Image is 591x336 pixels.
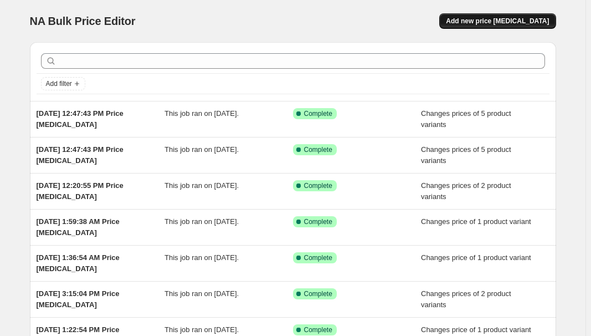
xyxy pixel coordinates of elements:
[165,253,239,262] span: This job ran on [DATE].
[165,145,239,154] span: This job ran on [DATE].
[37,217,120,237] span: [DATE] 1:59:38 AM Price [MEDICAL_DATA]
[421,289,511,309] span: Changes prices of 2 product variants
[304,217,332,226] span: Complete
[304,109,332,118] span: Complete
[165,217,239,226] span: This job ran on [DATE].
[37,145,124,165] span: [DATE] 12:47:43 PM Price [MEDICAL_DATA]
[165,181,239,190] span: This job ran on [DATE].
[30,15,136,27] span: NA Bulk Price Editor
[446,17,549,26] span: Add new price [MEDICAL_DATA]
[165,325,239,334] span: This job ran on [DATE].
[304,253,332,262] span: Complete
[421,253,531,262] span: Changes price of 1 product variant
[41,77,85,90] button: Add filter
[46,79,72,88] span: Add filter
[439,13,556,29] button: Add new price [MEDICAL_DATA]
[421,217,531,226] span: Changes price of 1 product variant
[37,253,120,273] span: [DATE] 1:36:54 AM Price [MEDICAL_DATA]
[37,289,120,309] span: [DATE] 3:15:04 PM Price [MEDICAL_DATA]
[165,109,239,118] span: This job ran on [DATE].
[304,289,332,298] span: Complete
[421,109,511,129] span: Changes prices of 5 product variants
[304,325,332,334] span: Complete
[37,181,124,201] span: [DATE] 12:20:55 PM Price [MEDICAL_DATA]
[421,325,531,334] span: Changes price of 1 product variant
[421,181,511,201] span: Changes prices of 2 product variants
[304,145,332,154] span: Complete
[165,289,239,298] span: This job ran on [DATE].
[421,145,511,165] span: Changes prices of 5 product variants
[304,181,332,190] span: Complete
[37,109,124,129] span: [DATE] 12:47:43 PM Price [MEDICAL_DATA]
